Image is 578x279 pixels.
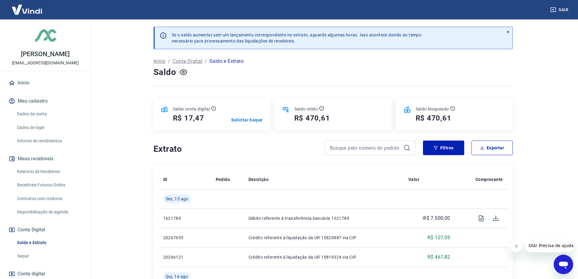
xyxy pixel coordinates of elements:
a: Disponibilização de agenda [15,206,83,218]
a: Saldo e Extrato [15,236,83,249]
a: Solicitar Saque [231,117,263,123]
h5: R$ 470,61 [294,113,330,123]
p: ID [163,176,167,182]
button: Conta Digital [7,223,83,236]
iframe: Fechar mensagem [510,240,522,252]
p: / [168,58,170,65]
iframe: Botão para abrir a janela de mensagens [554,255,573,274]
a: Informe de rendimentos [15,135,83,147]
span: Olá! Precisa de ajuda? [4,4,51,9]
h5: R$ 470,61 [416,113,451,123]
h4: Saldo [154,66,176,78]
button: Filtros [423,141,464,155]
p: Crédito referente à liquidação da UR 15819324 via CIP [248,254,399,260]
input: Busque pelo número do pedido [330,143,401,152]
button: Sair [549,4,571,15]
a: Dados de login [15,121,83,134]
a: Dados da conta [15,108,83,120]
p: Descrição [248,176,269,182]
a: Relatório de Recebíveis [15,165,83,178]
p: Débito referente à transferência bancária 1621789 [248,215,399,221]
h5: R$ 17,47 [173,113,204,123]
p: Saldo retido [294,106,318,112]
a: Recebíveis Futuros Online [15,179,83,191]
p: 20267655 [163,235,206,241]
span: Sex, 15 ago [166,196,188,202]
img: Vindi [7,0,47,19]
p: -R$ 7.500,00 [422,215,450,222]
p: / [205,58,207,65]
a: Contratos com credores [15,192,83,205]
span: Conta digital [18,270,45,278]
p: Crédito referente à liquidação da UR 15820887 via CIP [248,235,399,241]
p: Saldo e Extrato [209,58,244,65]
a: Início [7,76,83,90]
h4: Extrato [154,143,317,155]
p: [PERSON_NAME] [21,51,69,57]
p: 1621789 [163,215,206,221]
img: ade03b2a-cc71-4440-9322-e333dd00bdcb.jpeg [33,24,58,49]
button: Meu cadastro [7,94,83,108]
p: Valor [408,176,419,182]
p: Se o saldo aumentar sem um lançamento correspondente no extrato, aguarde algumas horas. Isso acon... [172,32,422,44]
a: Conta Digital [173,58,202,65]
button: Meus recebíveis [7,152,83,165]
p: [EMAIL_ADDRESS][DOMAIN_NAME] [12,60,79,66]
button: Exportar [472,141,513,155]
a: Início [154,58,166,65]
span: Download [488,211,503,226]
p: Pedido [216,176,230,182]
p: 20266121 [163,254,206,260]
a: Saque [15,250,83,262]
p: R$ 467,82 [428,253,450,261]
p: Comprovante [475,176,503,182]
p: R$ 107,05 [428,234,450,241]
iframe: Mensagem da empresa [525,239,573,252]
p: Saldo bloqueado [416,106,449,112]
span: Visualizar [474,211,488,226]
p: Saldo conta digital [173,106,210,112]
